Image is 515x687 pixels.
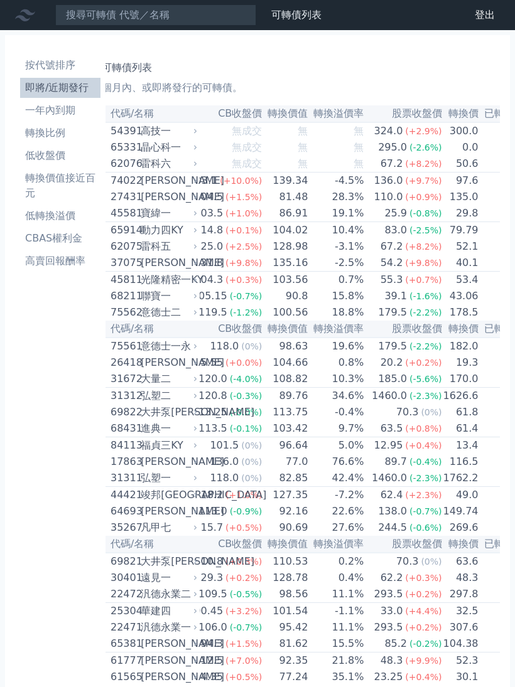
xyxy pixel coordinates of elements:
div: 110.0 [372,189,406,205]
input: 搜尋可轉債 代號／名稱 [55,4,256,26]
span: (-0.8%) [409,208,442,218]
td: 77.0 [263,454,308,470]
span: (-0.4%) [409,457,442,467]
th: 股票收盤價 [364,321,442,338]
div: 35267 [111,520,138,535]
td: 98.56 [263,586,308,603]
th: 代碼/名稱 [106,105,200,122]
td: 53.4 [443,272,479,289]
td: 108.82 [263,371,308,388]
th: 轉換溢價率 [308,536,364,553]
a: 登出 [465,5,505,25]
div: 136.0 [372,173,406,188]
div: 動力四KY [141,223,195,238]
li: 按代號排序 [20,58,100,73]
td: -3.1% [308,238,364,255]
div: 31672 [111,371,138,386]
div: 67.2 [378,239,406,254]
td: 97.6 [443,173,479,189]
td: 42.4% [308,470,364,487]
td: 139.34 [263,173,308,189]
span: 無 [298,125,308,137]
span: (-5.6%) [409,374,442,384]
td: 76.6% [308,454,364,470]
td: 98.63 [263,338,308,354]
div: 大井泵[PERSON_NAME] [141,554,195,569]
td: 9.7% [308,420,364,437]
td: 103.56 [263,272,308,289]
div: 114.8 [192,223,225,238]
span: (0%) [241,457,262,467]
td: 0.2% [308,553,364,570]
td: 300.0 [443,122,479,139]
td: 104.66 [263,354,308,371]
span: (+10.0%) [220,176,262,186]
div: 44421 [111,487,138,503]
span: (0%) [421,557,442,567]
div: 118.2 [192,487,225,503]
td: 15.8% [308,288,364,304]
div: 118.0 [207,339,241,354]
td: 61.4 [443,420,479,437]
div: 68431 [111,421,138,436]
td: 34.6% [308,388,364,405]
div: 25.9 [382,206,409,221]
div: 113.5 [196,421,230,436]
div: 125.0 [192,239,225,254]
h1: 近期新發行可轉債列表 [51,60,436,75]
div: 62075 [111,239,138,254]
td: 149.74 [443,503,479,519]
a: 低收盤價 [20,146,100,166]
th: 股票收盤價 [364,105,442,122]
td: 89.76 [263,388,308,405]
span: (-0.6%) [409,523,442,533]
span: (+8.2%) [405,242,442,252]
td: 0.4% [308,570,364,586]
span: 無 [354,157,364,169]
div: 1460.0 [369,388,409,403]
div: [PERSON_NAME] [141,355,195,370]
td: 1626.6 [443,388,479,405]
span: (0%) [421,407,442,417]
span: (+8.2%) [405,159,442,169]
span: (+0.4%) [405,440,442,450]
div: 105.15 [190,289,230,304]
a: 轉換比例 [20,123,100,143]
div: 131.8 [192,255,225,270]
div: 高技一 [141,124,195,139]
td: -0.4% [308,404,364,420]
div: 244.5 [376,520,409,535]
span: (-0.9%) [230,506,263,516]
li: 低收盤價 [20,148,100,163]
div: 54.2 [378,255,406,270]
span: (+9.7%) [405,176,442,186]
div: 138.0 [376,504,409,519]
td: 79.79 [443,222,479,239]
div: 64693 [111,504,138,519]
div: 75561 [111,339,138,354]
th: 轉換價值 [263,536,308,553]
td: 178.5 [443,304,479,321]
span: 無 [298,157,308,169]
div: 67.2 [378,156,406,171]
th: 轉換價 [443,536,479,553]
span: (+2.3%) [405,490,442,500]
div: 大量二 [141,371,195,386]
span: (+9.8%) [225,258,262,268]
div: 30401 [111,570,138,585]
a: 可轉債列表 [271,9,322,21]
div: 115.7 [192,520,225,535]
a: 即將/近期發行 [20,78,100,98]
div: [PERSON_NAME] [141,255,195,270]
div: 12.95 [372,438,406,453]
span: 無成交 [232,157,262,169]
div: [PERSON_NAME] [141,189,195,205]
th: 代碼/名稱 [106,536,200,553]
td: 52.1 [443,238,479,255]
div: 45811 [111,272,138,287]
div: 遠見一 [141,570,195,585]
div: 133.1 [186,173,220,188]
div: 31312 [111,388,138,403]
div: 55.3 [378,272,406,287]
li: 即將/近期發行 [20,80,100,95]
